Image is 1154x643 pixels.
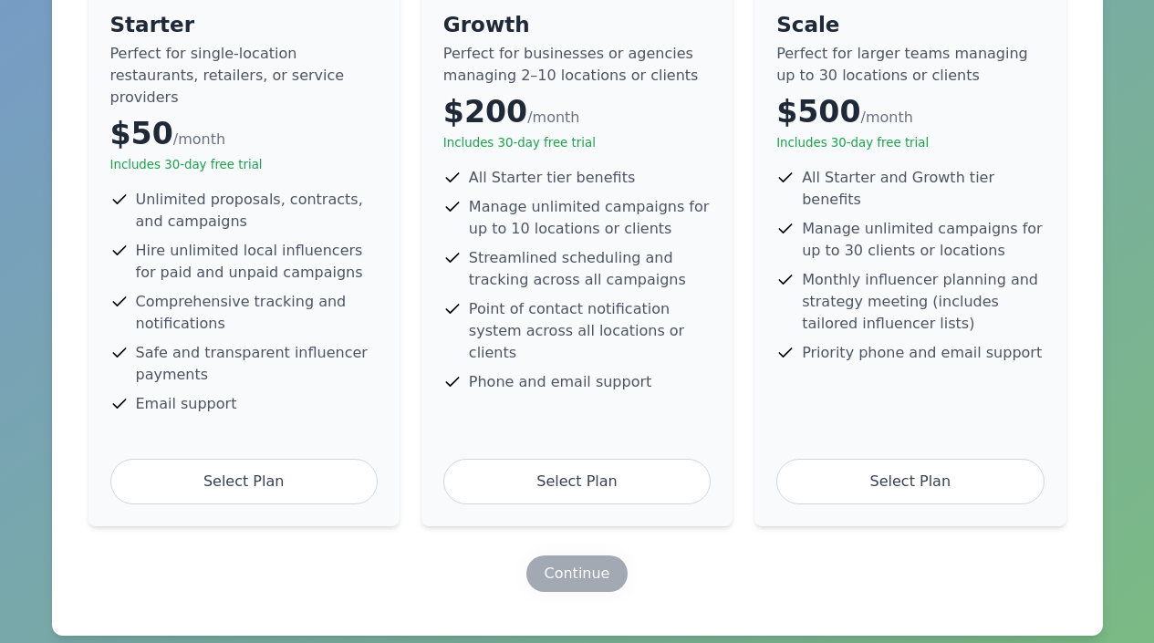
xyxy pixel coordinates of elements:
span: Manage unlimited campaigns for up to 30 clients or locations [802,218,1044,262]
h4: Starter [110,10,378,39]
span: All Starter and Growth tier benefits [802,167,1044,211]
span: All Starter tier benefits [469,167,635,189]
div: $500 [776,94,1044,130]
p: Includes 30-day free trial [776,134,1044,152]
span: Unlimited proposals, contracts, and campaigns [136,189,378,233]
div: Select Plan [776,459,1044,504]
h4: Scale [776,10,1044,39]
span: Manage unlimited campaigns for up to 10 locations or clients [469,196,711,240]
span: Point of contact notification system across all locations or clients [469,298,711,364]
span: Comprehensive tracking and notifications [136,291,378,335]
span: Safe and transparent influencer payments [136,342,378,386]
div: $200 [443,94,711,130]
p: Perfect for businesses or agencies managing 2–10 locations or clients [443,43,711,87]
span: Hire unlimited local influencers for paid and unpaid campaigns [136,240,378,284]
span: Email support [136,393,237,415]
span: Monthly influencer planning and strategy meeting (includes tailored influencer lists) [802,269,1044,335]
div: $50 [110,116,378,152]
span: /month [860,109,912,126]
div: Continue [545,563,610,585]
p: Includes 30-day free trial [110,156,378,174]
span: Streamlined scheduling and tracking across all campaigns [469,247,711,291]
p: Perfect for larger teams managing up to 30 locations or clients [776,43,1044,87]
div: Select Plan [110,459,378,504]
span: /month [173,130,225,148]
div: Select Plan [443,459,711,504]
p: Perfect for single-location restaurants, retailers, or service providers [110,43,378,109]
span: Phone and email support [469,371,651,393]
h4: Growth [443,10,711,39]
p: Includes 30-day free trial [443,134,711,152]
span: /month [527,109,579,126]
button: Continue [526,555,629,592]
span: Priority phone and email support [802,342,1042,364]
